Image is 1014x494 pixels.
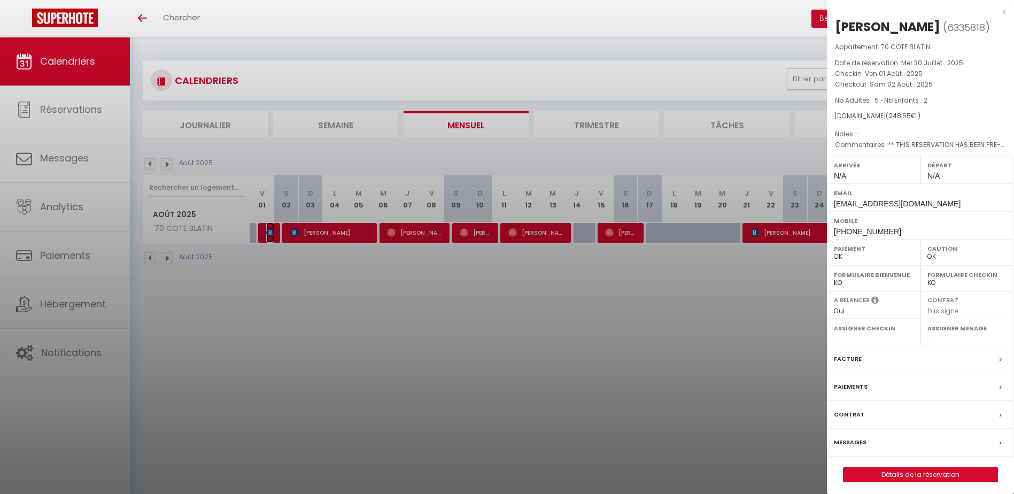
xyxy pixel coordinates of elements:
label: Formulaire Bienvenue [834,269,914,280]
div: x [827,5,1006,18]
span: ( ) [943,20,990,35]
label: Assigner Menage [927,323,1007,334]
i: Sélectionner OUI si vous souhaiter envoyer les séquences de messages post-checkout [871,296,879,307]
span: - [856,129,860,138]
span: 70 COTE BLATIN [881,42,930,51]
div: [PERSON_NAME] [835,18,940,35]
p: Checkin : [835,68,1006,79]
button: Ouvrir le widget de chat LiveChat [9,4,41,36]
button: Détails de la réservation [843,467,998,482]
span: Pas signé [927,306,958,315]
label: Paiements [834,381,868,392]
span: Nb Adultes : 5 - [835,96,927,105]
p: Appartement : [835,42,1006,52]
label: Caution [927,243,1007,254]
span: Mer 30 Juillet . 2025 [901,58,963,67]
label: Messages [834,437,866,448]
span: [EMAIL_ADDRESS][DOMAIN_NAME] [834,199,961,208]
span: 6335818 [947,21,985,34]
p: Checkout : [835,79,1006,90]
span: Nb Enfants : 2 [884,96,927,105]
p: Date de réservation : [835,58,1006,68]
label: Assigner Checkin [834,323,914,334]
span: ( € ) [886,111,920,120]
label: Mobile [834,215,1007,226]
label: Contrat [927,296,958,303]
label: Email [834,188,1007,198]
label: Arrivée [834,160,914,171]
div: [DOMAIN_NAME] [835,111,1006,121]
span: Sam 02 Août . 2025 [870,80,933,89]
label: Paiement [834,243,914,254]
span: [PHONE_NUMBER] [834,227,901,236]
span: N/A [834,172,846,180]
label: Facture [834,353,862,365]
label: A relancer [834,296,870,305]
label: Contrat [834,409,865,420]
span: 248.55 [888,111,911,120]
a: Détails de la réservation [843,468,997,482]
p: Notes : [835,129,1006,140]
label: Départ [927,160,1007,171]
label: Formulaire Checkin [927,269,1007,280]
span: N/A [927,172,940,180]
span: Ven 01 Août . 2025 [865,69,923,78]
p: Commentaires : [835,140,1006,150]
